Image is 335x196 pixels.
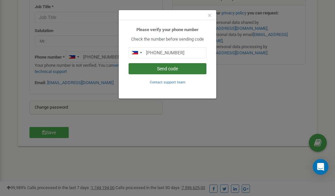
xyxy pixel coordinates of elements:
[136,27,199,32] b: Please verify your phone number
[129,63,206,74] button: Send code
[129,47,144,58] div: Telephone country code
[129,47,206,58] input: 0905 123 4567
[208,12,211,19] button: Close
[313,159,328,175] div: Open Intercom Messenger
[208,11,211,19] span: ×
[150,80,185,84] small: Contact support team
[129,36,206,43] p: Check the number before sending code
[150,80,185,84] a: Contact support team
